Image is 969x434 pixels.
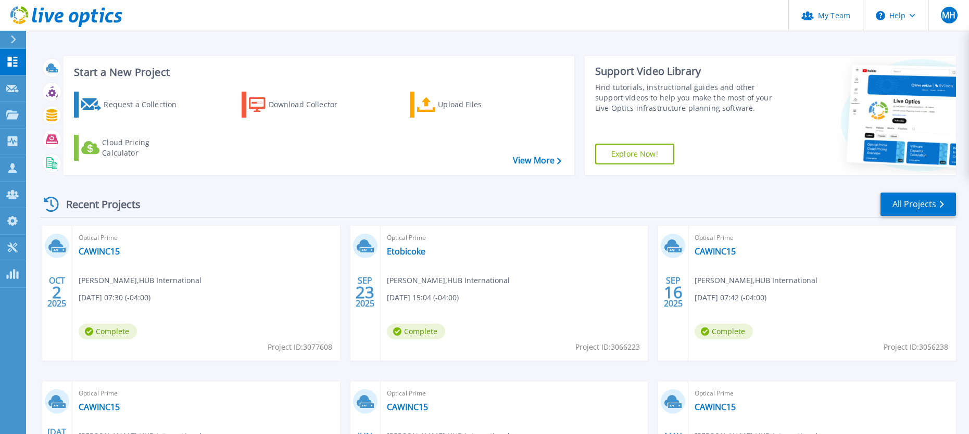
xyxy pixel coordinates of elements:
[664,288,683,297] span: 16
[387,232,642,244] span: Optical Prime
[47,273,67,311] div: OCT 2025
[410,92,526,118] a: Upload Files
[513,156,561,165] a: View More
[355,273,375,311] div: SEP 2025
[695,388,950,399] span: Optical Prime
[104,94,187,115] div: Request a Collection
[387,275,510,286] span: [PERSON_NAME] , HUB International
[74,67,561,78] h3: Start a New Project
[268,341,332,353] span: Project ID: 3077608
[387,388,642,399] span: Optical Prime
[884,341,948,353] span: Project ID: 3056238
[387,402,428,412] a: CAWINC15
[79,324,137,339] span: Complete
[79,388,334,399] span: Optical Prime
[438,94,521,115] div: Upload Files
[595,65,784,78] div: Support Video Library
[74,135,190,161] a: Cloud Pricing Calculator
[79,232,334,244] span: Optical Prime
[79,292,150,303] span: [DATE] 07:30 (-04:00)
[387,324,445,339] span: Complete
[663,273,683,311] div: SEP 2025
[79,246,120,257] a: CAWINC15
[575,341,640,353] span: Project ID: 3066223
[387,246,425,257] a: Etobicoke
[695,275,817,286] span: [PERSON_NAME] , HUB International
[695,246,736,257] a: CAWINC15
[269,94,352,115] div: Download Collector
[79,275,202,286] span: [PERSON_NAME] , HUB International
[387,292,459,303] span: [DATE] 15:04 (-04:00)
[595,82,784,113] div: Find tutorials, instructional guides and other support videos to help you make the most of your L...
[40,192,155,217] div: Recent Projects
[880,193,956,216] a: All Projects
[242,92,358,118] a: Download Collector
[695,324,753,339] span: Complete
[595,144,674,164] a: Explore Now!
[74,92,190,118] a: Request a Collection
[695,292,766,303] span: [DATE] 07:42 (-04:00)
[52,288,61,297] span: 2
[102,137,185,158] div: Cloud Pricing Calculator
[695,232,950,244] span: Optical Prime
[942,11,955,19] span: MH
[79,402,120,412] a: CAWINC15
[356,288,374,297] span: 23
[695,402,736,412] a: CAWINC15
